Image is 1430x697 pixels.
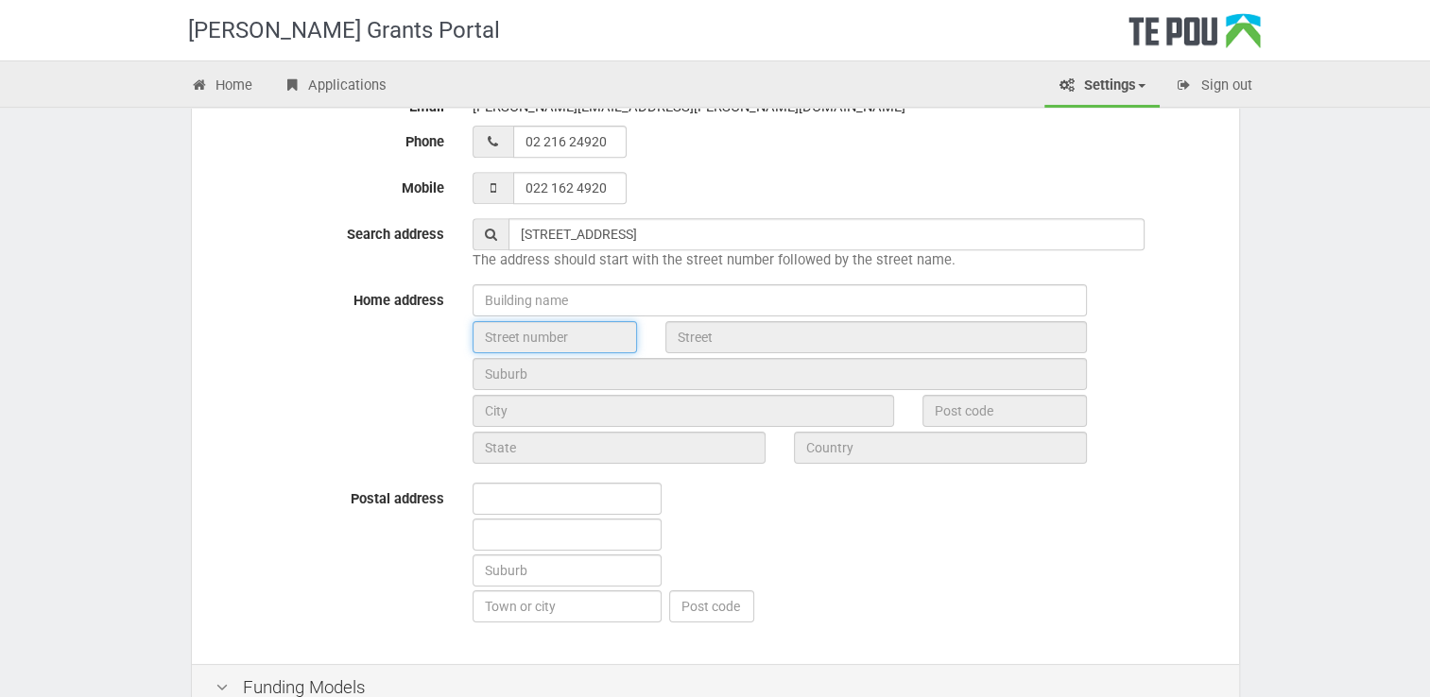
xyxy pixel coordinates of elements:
[201,218,458,245] label: Search address
[177,66,267,108] a: Home
[473,358,1087,390] input: Suburb
[473,284,1087,316] input: Building name
[473,554,662,586] input: Suburb
[268,66,401,108] a: Applications
[1044,66,1160,108] a: Settings
[922,395,1087,427] input: Post code
[508,218,1145,250] input: Find your home address by typing here...
[473,590,662,622] input: Town or city
[794,432,1087,464] input: Country
[402,179,444,196] span: Mobile
[1162,66,1266,108] a: Sign out
[473,395,894,427] input: City
[665,321,1087,353] input: Street
[351,490,444,507] span: Postal address
[1128,13,1261,60] div: Te Pou Logo
[473,251,956,268] span: The address should start with the street number followed by the street name.
[405,133,444,150] span: Phone
[201,284,458,311] label: Home address
[473,321,637,353] input: Street number
[669,590,754,622] input: Post code
[473,432,766,464] input: State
